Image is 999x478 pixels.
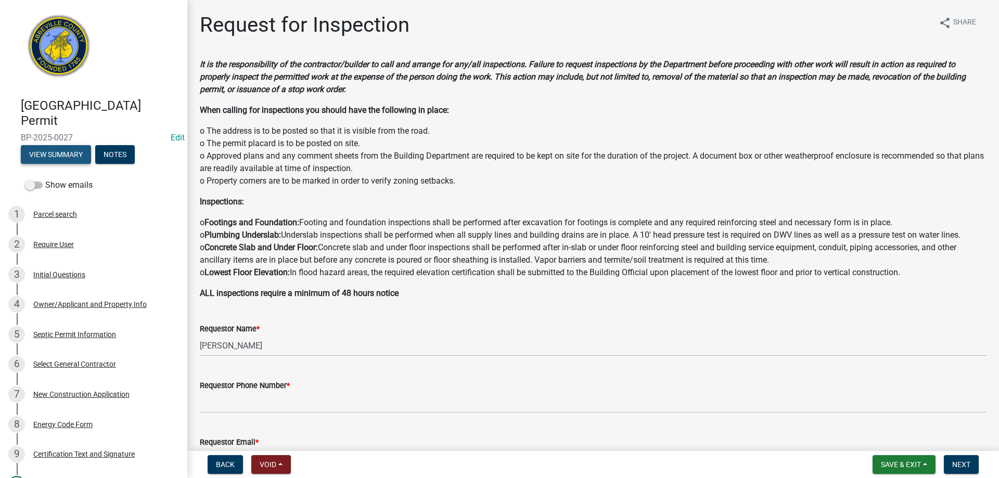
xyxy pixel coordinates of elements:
div: 4 [8,296,25,313]
strong: Plumbing Underslab: [204,230,281,240]
label: Requestor Email [200,439,259,446]
a: Edit [171,133,185,143]
strong: Footings and Foundation: [204,217,299,227]
strong: Inspections: [200,197,244,206]
span: Next [952,460,970,469]
div: Require User [33,241,74,248]
div: Select General Contractor [33,360,116,368]
div: 6 [8,356,25,372]
button: Save & Exit [873,455,936,474]
div: 3 [8,266,25,283]
button: shareShare [930,12,984,33]
div: 7 [8,386,25,403]
button: Notes [95,145,135,164]
div: Septic Permit Information [33,331,116,338]
p: o The address is to be posted so that it is visible from the road. o The permit placard is to be ... [200,125,987,187]
div: Owner/Applicant and Property Info [33,301,147,308]
span: Save & Exit [881,460,921,469]
div: 9 [8,446,25,462]
div: Energy Code Form [33,421,93,428]
button: Void [251,455,291,474]
i: share [939,17,951,29]
label: Requestor Name [200,326,260,333]
label: Show emails [25,179,93,191]
span: BP-2025-0027 [21,133,166,143]
strong: ALL inspections require a minimum of 48 hours notice [200,288,399,298]
div: 2 [8,236,25,253]
button: View Summary [21,145,91,164]
div: Initial Questions [33,271,85,278]
div: New Construction Application [33,391,130,398]
button: Next [944,455,979,474]
wm-modal-confirm: Summary [21,151,91,159]
wm-modal-confirm: Notes [95,151,135,159]
button: Back [208,455,243,474]
label: Requestor Phone Number [200,382,290,390]
span: Share [953,17,976,29]
div: Parcel search [33,211,77,218]
span: Void [260,460,276,469]
div: 1 [8,206,25,223]
img: Abbeville County, South Carolina [21,11,97,87]
strong: Lowest Floor Elevation: [204,267,290,277]
span: Back [216,460,235,469]
p: o Footing and foundation inspections shall be performed after excavation for footings is complete... [200,216,987,279]
div: 8 [8,416,25,433]
h1: Request for Inspection [200,12,409,37]
strong: Concrete Slab and Under Floor: [204,242,318,252]
div: 5 [8,326,25,343]
wm-modal-confirm: Edit Application Number [171,133,185,143]
strong: When calling for inspections you should have the following in place: [200,105,449,115]
div: Certification Text and Signature [33,450,135,458]
strong: It is the responsibility of the contractor/builder to call and arrange for any/all inspections. F... [200,59,966,94]
h4: [GEOGRAPHIC_DATA] Permit [21,98,179,128]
